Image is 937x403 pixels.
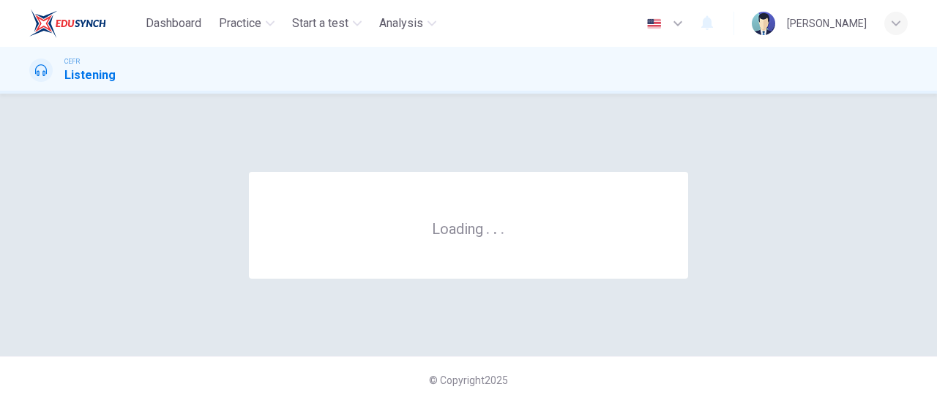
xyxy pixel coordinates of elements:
[140,10,207,37] button: Dashboard
[64,56,80,67] span: CEFR
[645,18,663,29] img: en
[429,374,508,386] span: © Copyright 2025
[887,353,922,388] iframe: Intercom live chat
[146,15,201,32] span: Dashboard
[286,10,367,37] button: Start a test
[379,15,423,32] span: Analysis
[752,12,775,35] img: Profile picture
[373,10,442,37] button: Analysis
[213,10,280,37] button: Practice
[292,15,348,32] span: Start a test
[787,15,867,32] div: [PERSON_NAME]
[64,67,116,84] h1: Listening
[29,9,140,38] a: EduSynch logo
[493,215,498,239] h6: .
[500,215,505,239] h6: .
[432,219,505,238] h6: Loading
[219,15,261,32] span: Practice
[29,9,106,38] img: EduSynch logo
[485,215,490,239] h6: .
